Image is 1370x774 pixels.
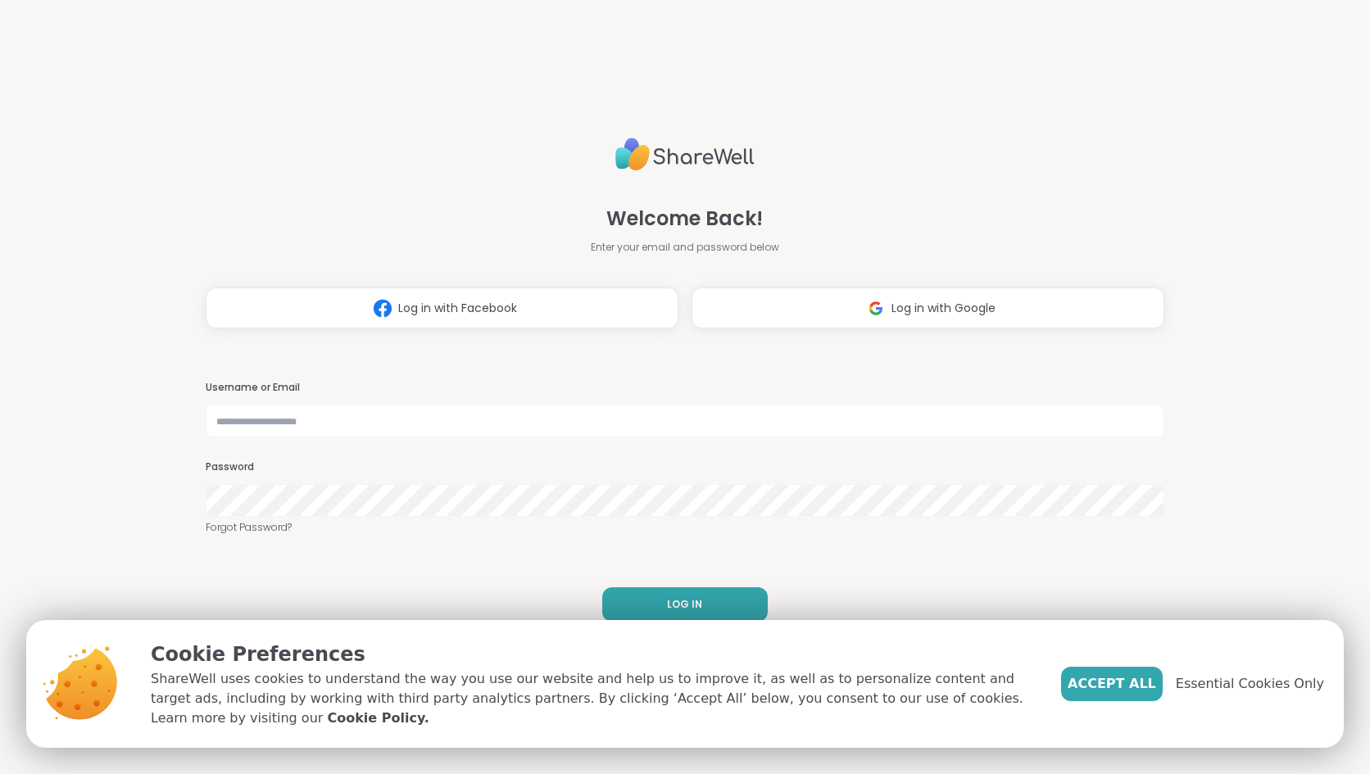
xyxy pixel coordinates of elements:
[1176,674,1324,694] span: Essential Cookies Only
[860,293,891,324] img: ShareWell Logomark
[602,587,768,622] button: LOG IN
[615,131,755,178] img: ShareWell Logo
[206,381,1164,395] h3: Username or Email
[206,520,1164,535] a: Forgot Password?
[1061,667,1163,701] button: Accept All
[206,287,678,328] button: Log in with Facebook
[367,293,398,324] img: ShareWell Logomark
[206,460,1164,474] h3: Password
[327,708,429,728] a: Cookie Policy.
[692,287,1164,328] button: Log in with Google
[151,669,1035,728] p: ShareWell uses cookies to understand the way you use our website and help us to improve it, as we...
[891,300,996,317] span: Log in with Google
[1068,674,1156,694] span: Accept All
[606,204,763,233] span: Welcome Back!
[591,240,779,255] span: Enter your email and password below
[398,300,517,317] span: Log in with Facebook
[667,597,702,612] span: LOG IN
[151,640,1035,669] p: Cookie Preferences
